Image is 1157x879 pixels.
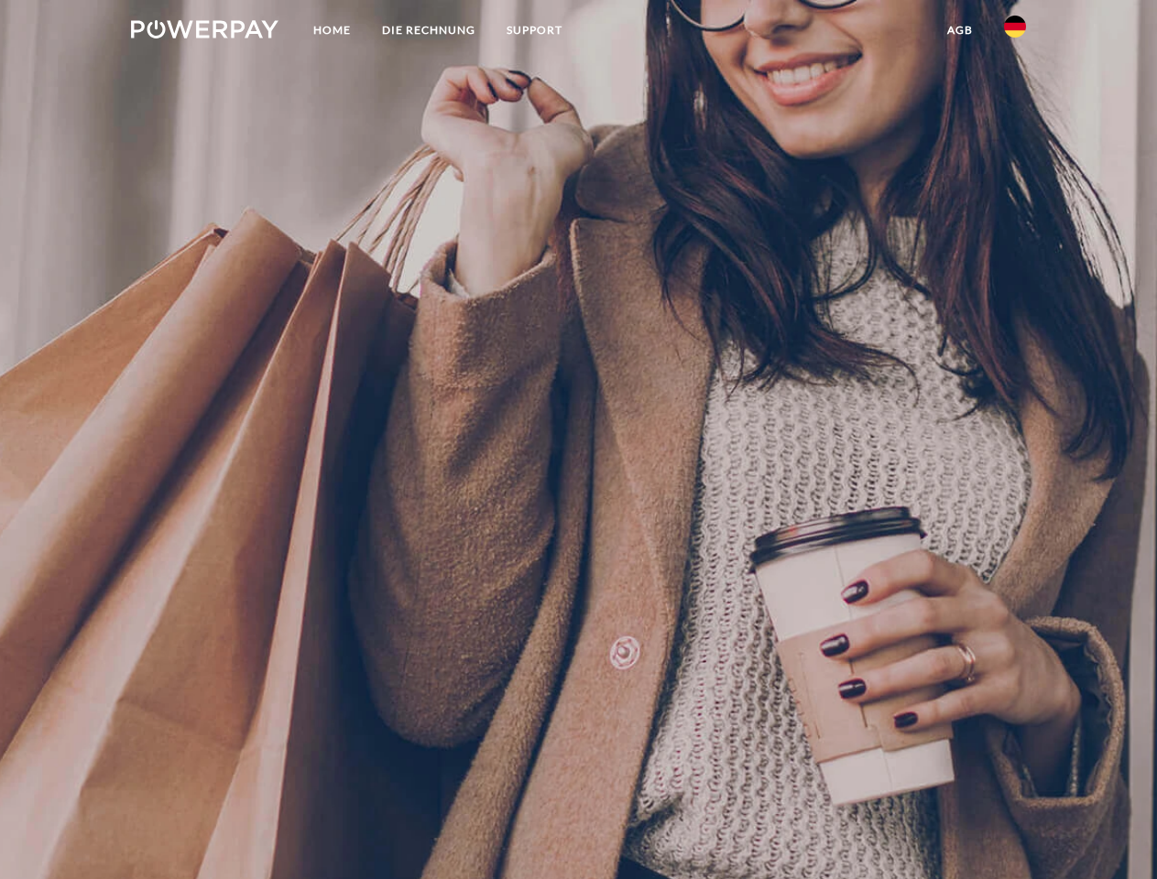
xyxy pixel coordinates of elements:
[366,14,491,47] a: DIE RECHNUNG
[1004,16,1026,38] img: de
[131,20,278,38] img: logo-powerpay-white.svg
[298,14,366,47] a: Home
[491,14,578,47] a: SUPPORT
[932,14,988,47] a: agb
